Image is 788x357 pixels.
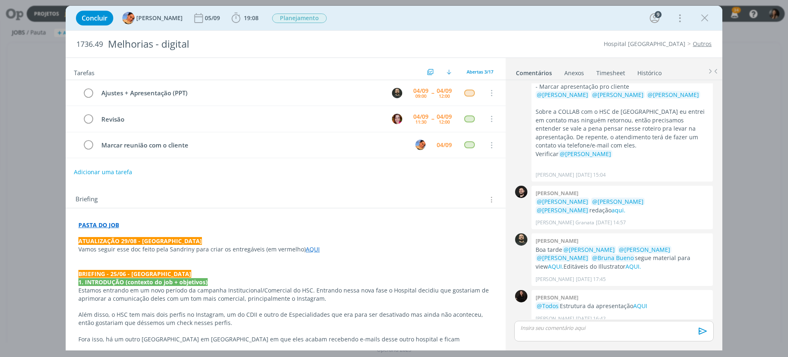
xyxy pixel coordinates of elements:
[392,114,402,124] img: B
[431,116,434,122] span: --
[105,34,444,54] div: Melhorias - digital
[637,65,662,77] a: Histórico
[447,69,451,74] img: arrow-down.svg
[391,87,403,99] button: P
[229,12,261,25] button: 19:08
[655,11,662,18] div: 9
[612,206,625,214] a: aqui.
[592,198,644,205] span: @[PERSON_NAME]
[437,142,452,148] div: 04/09
[98,88,384,98] div: Ajustes + Apresentação (PPT)
[78,286,493,303] p: Estamos entrando em um novo período da campanha Institucional/Comercial do HSC. Entrando nessa no...
[576,276,606,283] span: [DATE] 17:45
[536,276,574,283] p: [PERSON_NAME]
[205,15,222,21] div: 05/09
[596,219,626,226] span: [DATE] 14:57
[78,270,191,278] strong: BRIEFING - 25/06 - [GEOGRAPHIC_DATA]
[413,88,428,94] div: 04/09
[536,171,574,179] p: [PERSON_NAME]
[272,13,327,23] button: Planejamento
[536,189,578,197] b: [PERSON_NAME]
[415,94,426,98] div: 09:00
[515,65,552,77] a: Comentários
[537,206,588,214] span: @[PERSON_NAME]
[515,186,527,198] img: B
[78,311,493,327] p: Além disso, o HSC tem mais dois perfis no Instagram, um do CDII e outro de Especialidades que era...
[592,254,634,262] span: @Bruna Bueno
[439,94,450,98] div: 12:00
[648,91,699,99] span: @[PERSON_NAME]
[413,114,428,120] div: 04/09
[74,67,94,77] span: Tarefas
[536,237,578,244] b: [PERSON_NAME]
[537,302,559,310] span: @Todos
[515,233,527,246] img: P
[537,198,588,205] span: @[PERSON_NAME]
[78,278,208,286] strong: 1. INTRODUÇÃO (contexto do job + objetivos)
[604,40,685,48] a: Hospital [GEOGRAPHIC_DATA]
[537,254,588,262] span: @[PERSON_NAME]
[536,219,594,226] p: [PERSON_NAME] Granata
[431,90,434,96] span: --
[536,315,574,322] p: [PERSON_NAME]
[592,91,644,99] span: @[PERSON_NAME]
[415,120,426,124] div: 11:30
[515,290,527,302] img: S
[306,245,320,253] a: AQUI
[625,263,641,270] a: AQUI.
[78,245,493,253] p: Vamos seguir esse doc feito pela Sandriny para criar os entregáveis (em vermelho)
[596,65,625,77] a: Timesheet
[439,120,450,124] div: 12:00
[564,69,584,77] div: Anexos
[536,294,578,301] b: [PERSON_NAME]
[467,69,493,75] span: Abertas 3/17
[244,14,259,22] span: 19:08
[560,150,611,158] span: @[PERSON_NAME]
[648,12,661,25] button: 9
[437,88,452,94] div: 04/09
[78,221,119,229] a: PASTA DO JOB
[536,246,709,271] p: Boa tarde segue material para view Editáveis do Illustrator
[82,15,108,21] span: Concluir
[76,194,98,205] span: Briefing
[98,140,408,150] div: Marcar reunião com o cliente
[564,246,615,253] span: @[PERSON_NAME]
[122,12,183,24] button: L[PERSON_NAME]
[392,88,402,98] img: P
[415,140,426,150] img: L
[414,139,426,151] button: L
[76,40,103,49] span: 1736.49
[536,302,709,310] p: Estrutura da apresentação
[536,83,709,91] p: - Marcar apresentação pro cliente
[536,108,709,158] p: Sobre a COLLAB com o HSC de [GEOGRAPHIC_DATA] eu entrei em contato mas ninguém retornou, então pr...
[136,15,183,21] span: [PERSON_NAME]
[66,6,722,350] div: dialog
[548,263,564,270] a: AQUI.
[391,113,403,125] button: B
[633,302,647,310] a: AQUI
[693,40,712,48] a: Outros
[619,246,670,253] span: @[PERSON_NAME]
[437,114,452,120] div: 04/09
[122,12,135,24] img: L
[76,11,113,25] button: Concluir
[98,114,384,124] div: Revisão
[78,237,202,245] strong: ATUALIZAÇÃO 29/08 - [GEOGRAPHIC_DATA]
[272,14,327,23] span: Planejamento
[576,315,606,322] span: [DATE] 16:42
[73,165,133,180] button: Adicionar uma tarefa
[536,198,709,214] p: redação
[576,171,606,179] span: [DATE] 15:04
[537,91,588,99] span: @[PERSON_NAME]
